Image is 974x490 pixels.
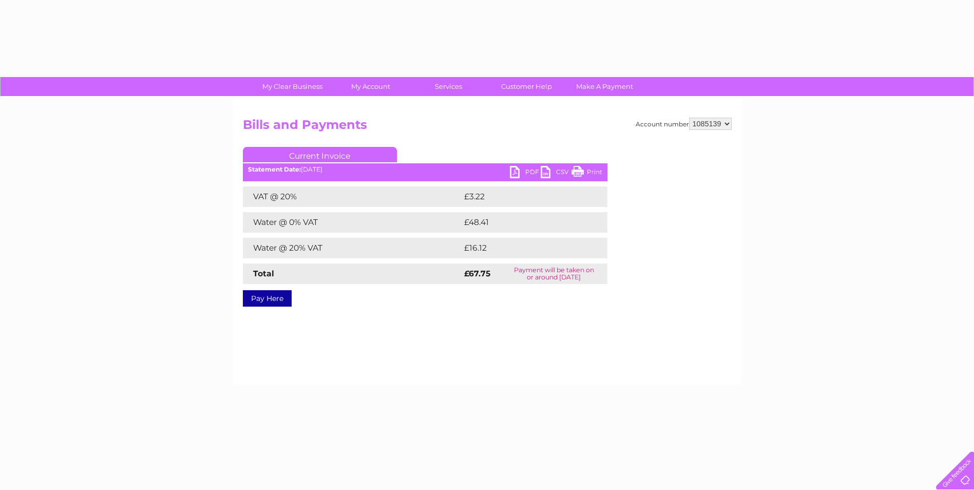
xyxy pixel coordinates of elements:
[243,147,397,162] a: Current Invoice
[406,77,491,96] a: Services
[501,263,607,284] td: Payment will be taken on or around [DATE]
[253,269,274,278] strong: Total
[571,166,602,181] a: Print
[541,166,571,181] a: CSV
[484,77,569,96] a: Customer Help
[510,166,541,181] a: PDF
[248,165,301,173] b: Statement Date:
[462,212,586,233] td: £48.41
[243,238,462,258] td: Water @ 20% VAT
[243,118,732,137] h2: Bills and Payments
[328,77,413,96] a: My Account
[243,186,462,207] td: VAT @ 20%
[464,269,490,278] strong: £67.75
[243,212,462,233] td: Water @ 0% VAT
[243,166,607,173] div: [DATE]
[250,77,335,96] a: My Clear Business
[243,290,292,307] a: Pay Here
[462,186,583,207] td: £3.22
[636,118,732,130] div: Account number
[562,77,647,96] a: Make A Payment
[462,238,585,258] td: £16.12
